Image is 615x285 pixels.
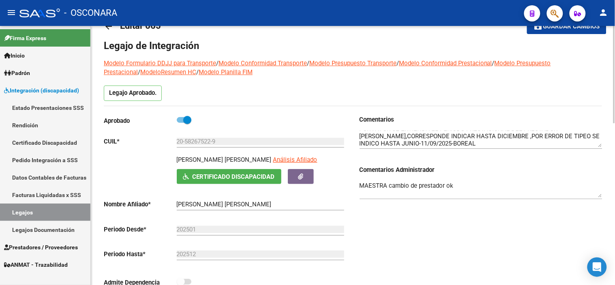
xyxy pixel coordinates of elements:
[193,173,275,180] span: Certificado Discapacidad
[399,60,492,67] a: Modelo Conformidad Prestacional
[309,60,396,67] a: Modelo Presupuesto Transporte
[4,260,68,269] span: ANMAT - Trazabilidad
[360,165,602,174] h3: Comentarios Administrador
[104,137,177,146] p: CUIL
[177,155,272,164] p: [PERSON_NAME] [PERSON_NAME]
[599,8,609,17] mat-icon: person
[4,51,25,60] span: Inicio
[64,4,117,22] span: - OSCONARA
[360,115,602,124] h3: Comentarios
[4,69,30,77] span: Padrón
[219,60,307,67] a: Modelo Conformidad Transporte
[4,34,46,43] span: Firma Express
[199,69,253,76] a: Modelo Planilla FIM
[104,225,177,234] p: Periodo Desde
[104,116,177,125] p: Aprobado
[587,257,607,277] div: Open Intercom Messenger
[104,21,114,31] mat-icon: arrow_back
[527,19,606,34] button: Guardar cambios
[273,156,317,163] span: Análisis Afiliado
[140,69,196,76] a: ModeloResumen HC
[4,86,79,95] span: Integración (discapacidad)
[543,23,600,30] span: Guardar cambios
[4,243,78,252] span: Prestadores / Proveedores
[104,250,177,259] p: Periodo Hasta
[104,39,602,52] h1: Legajo de Integración
[104,200,177,209] p: Nombre Afiliado
[104,60,216,67] a: Modelo Formulario DDJJ para Transporte
[104,86,162,101] p: Legajo Aprobado.
[177,169,281,184] button: Certificado Discapacidad
[6,8,16,17] mat-icon: menu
